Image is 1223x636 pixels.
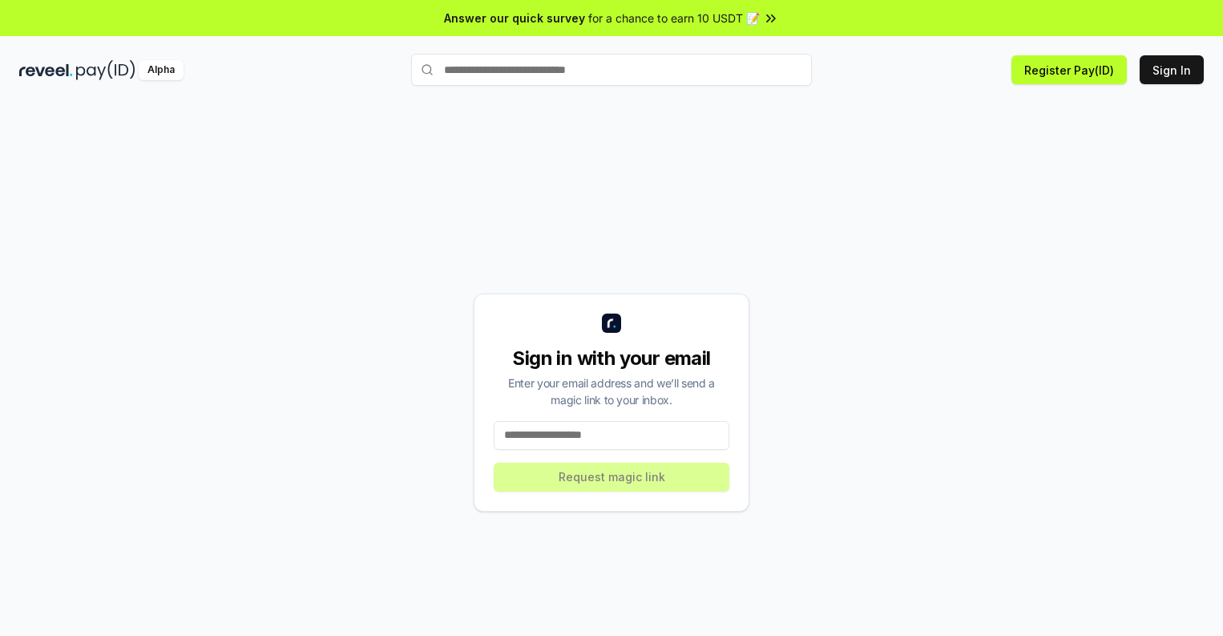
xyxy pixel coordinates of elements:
button: Sign In [1140,55,1204,84]
img: reveel_dark [19,60,73,80]
img: logo_small [602,314,621,333]
span: Answer our quick survey [444,10,585,26]
span: for a chance to earn 10 USDT 📝 [588,10,760,26]
div: Enter your email address and we’ll send a magic link to your inbox. [494,375,729,408]
div: Sign in with your email [494,346,729,371]
img: pay_id [76,60,135,80]
button: Register Pay(ID) [1011,55,1127,84]
div: Alpha [139,60,184,80]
